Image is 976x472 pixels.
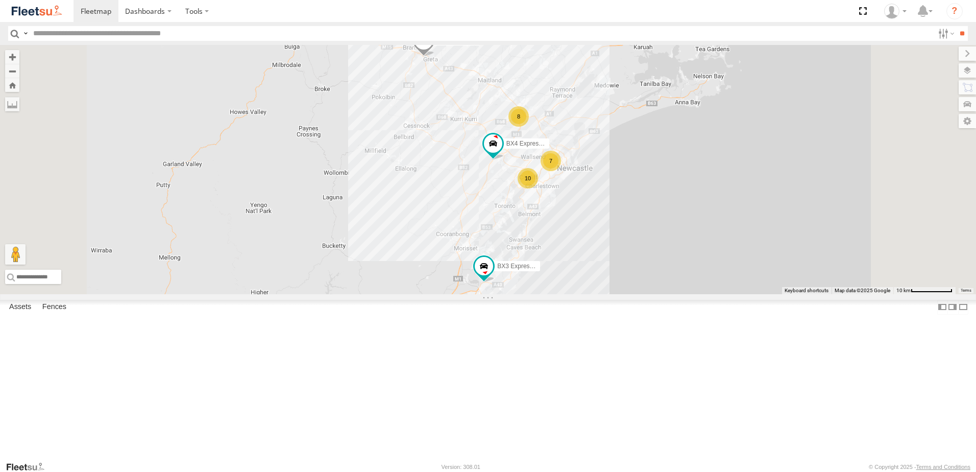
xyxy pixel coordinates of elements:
div: James Cullen [881,4,910,19]
label: Search Filter Options [934,26,956,41]
button: Keyboard shortcuts [785,287,828,294]
label: Dock Summary Table to the Right [947,300,958,315]
label: Search Query [21,26,30,41]
div: © Copyright 2025 - [869,464,970,470]
span: BX4 Express Ute [506,140,553,147]
i: ? [946,3,963,19]
a: Terms (opens in new tab) [961,289,971,293]
label: Assets [4,300,36,314]
button: Map Scale: 10 km per 78 pixels [893,287,956,294]
div: 7 [541,151,561,171]
label: Measure [5,97,19,111]
button: Zoom in [5,50,19,64]
label: Dock Summary Table to the Left [937,300,947,315]
button: Zoom Home [5,78,19,92]
label: Fences [37,300,71,314]
button: Zoom out [5,64,19,78]
div: Version: 308.01 [442,464,480,470]
span: BX3 Express Ute [497,263,544,270]
button: Drag Pegman onto the map to open Street View [5,244,26,265]
label: Hide Summary Table [958,300,968,315]
span: Map data ©2025 Google [835,288,890,293]
div: 8 [508,106,529,127]
label: Map Settings [959,114,976,128]
a: Visit our Website [6,462,53,472]
span: 10 km [896,288,911,293]
a: Terms and Conditions [916,464,970,470]
img: fleetsu-logo-horizontal.svg [10,4,63,18]
div: 10 [518,168,538,188]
